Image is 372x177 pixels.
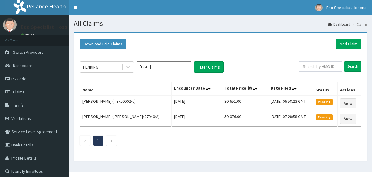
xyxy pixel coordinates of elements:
a: View [340,98,356,108]
img: User Image [3,18,17,32]
td: [PERSON_NAME] (nni/10002/c) [80,96,172,111]
span: Switch Providers [13,50,44,55]
th: Actions [338,82,361,96]
a: Previous page [84,138,86,143]
td: [DATE] [171,96,222,111]
span: Pending [316,114,333,120]
span: Tariffs [13,102,24,108]
th: Encounter Date [171,82,222,96]
a: Add Claim [336,39,361,49]
li: Claims [351,22,367,27]
td: 50,076.00 [222,111,268,127]
span: Pending [316,99,333,105]
button: Download Paid Claims [80,39,126,49]
a: Online [21,33,35,37]
a: View [340,114,356,124]
input: Search [344,61,361,72]
a: Dashboard [328,22,350,27]
th: Date Filed [268,82,313,96]
p: Edo Specialist Hospital [21,24,75,30]
td: [DATE] 06:58:23 GMT [268,96,313,111]
td: [DATE] 07:28:58 GMT [268,111,313,127]
td: [DATE] [171,111,222,127]
button: Filter Claims [194,61,224,73]
div: PENDING [83,64,98,70]
span: Edo Specialist Hospital [326,5,367,10]
th: Total Price(₦) [222,82,268,96]
img: User Image [315,4,323,11]
h1: All Claims [74,20,367,27]
span: Dashboard [13,63,32,68]
a: Page 1 is your current page [97,138,99,143]
span: Claims [13,89,25,95]
th: Name [80,82,172,96]
td: 30,651.00 [222,96,268,111]
a: Next page [110,138,113,143]
input: Search by HMO ID [299,61,342,72]
th: Status [313,82,338,96]
input: Select Month and Year [137,61,191,72]
td: [PERSON_NAME] ([PERSON_NAME]/27040/A) [80,111,172,127]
